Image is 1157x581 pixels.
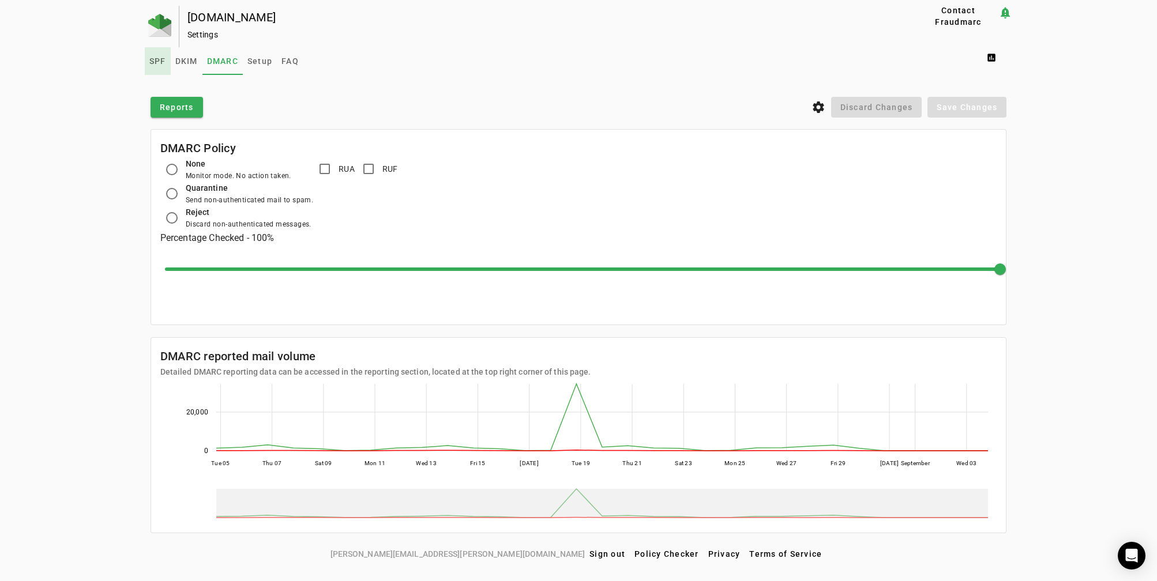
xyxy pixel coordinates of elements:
[315,460,332,466] text: Sat 09
[1118,542,1145,569] div: Open Intercom Messenger
[151,97,203,118] button: Reports
[520,460,539,466] text: [DATE]
[160,139,236,157] mat-card-title: DMARC Policy
[211,460,230,466] text: Tue 05
[880,460,899,466] text: [DATE]
[956,460,977,466] text: Wed 03
[708,549,741,559] span: Privacy
[171,47,202,75] a: DKIM
[186,218,311,230] div: Discard non-authenticated messages.
[202,47,243,75] a: DMARC
[998,6,1012,20] mat-icon: notification_important
[281,57,299,65] span: FAQ
[165,255,1002,283] mat-slider: Percent
[186,206,311,218] div: Reject
[724,460,746,466] text: Mon 25
[330,548,585,560] span: [PERSON_NAME][EMAIL_ADDRESS][PERSON_NAME][DOMAIN_NAME]
[186,157,291,170] div: None
[277,47,303,75] a: FAQ
[749,549,822,559] span: Terms of Service
[380,163,398,175] label: RUF
[634,549,699,559] span: Policy Checker
[145,47,171,75] a: SPF
[187,29,881,40] div: Settings
[186,182,313,194] div: Quarantine
[175,57,198,65] span: DKIM
[675,460,692,466] text: Sat 23
[186,170,291,182] div: Monitor mode. No action taken.
[186,194,313,206] div: Send non-authenticated mail to spam.
[900,460,930,466] text: September
[704,544,745,564] button: Privacy
[776,460,797,466] text: Wed 27
[585,544,630,564] button: Sign out
[918,6,998,27] button: Contact Fraudmarc
[160,365,591,378] mat-card-subtitle: Detailed DMARC reporting data can be accessed in the reporting section, located at the top right ...
[160,101,194,113] span: Reports
[262,460,282,466] text: Thu 07
[812,100,825,114] i: settings
[149,57,166,65] span: SPF
[589,549,625,559] span: Sign out
[243,47,277,75] a: Setup
[830,460,846,466] text: Fri 29
[187,12,881,23] div: [DOMAIN_NAME]
[148,14,171,37] img: Fraudmarc Logo
[336,163,355,175] label: RUA
[160,347,591,365] mat-card-title: DMARC reported mail volume
[186,408,208,416] text: 20,000
[470,460,486,466] text: Fri 15
[207,57,238,65] span: DMARC
[630,544,704,564] button: Policy Checker
[365,460,386,466] text: Mon 11
[745,544,827,564] button: Terms of Service
[571,460,590,466] text: Tue 19
[247,57,272,65] span: Setup
[416,460,437,466] text: Wed 13
[160,230,997,246] h3: Percentage Checked - 100%
[923,5,994,28] span: Contact Fraudmarc
[204,447,208,455] text: 0
[622,460,642,466] text: Thu 21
